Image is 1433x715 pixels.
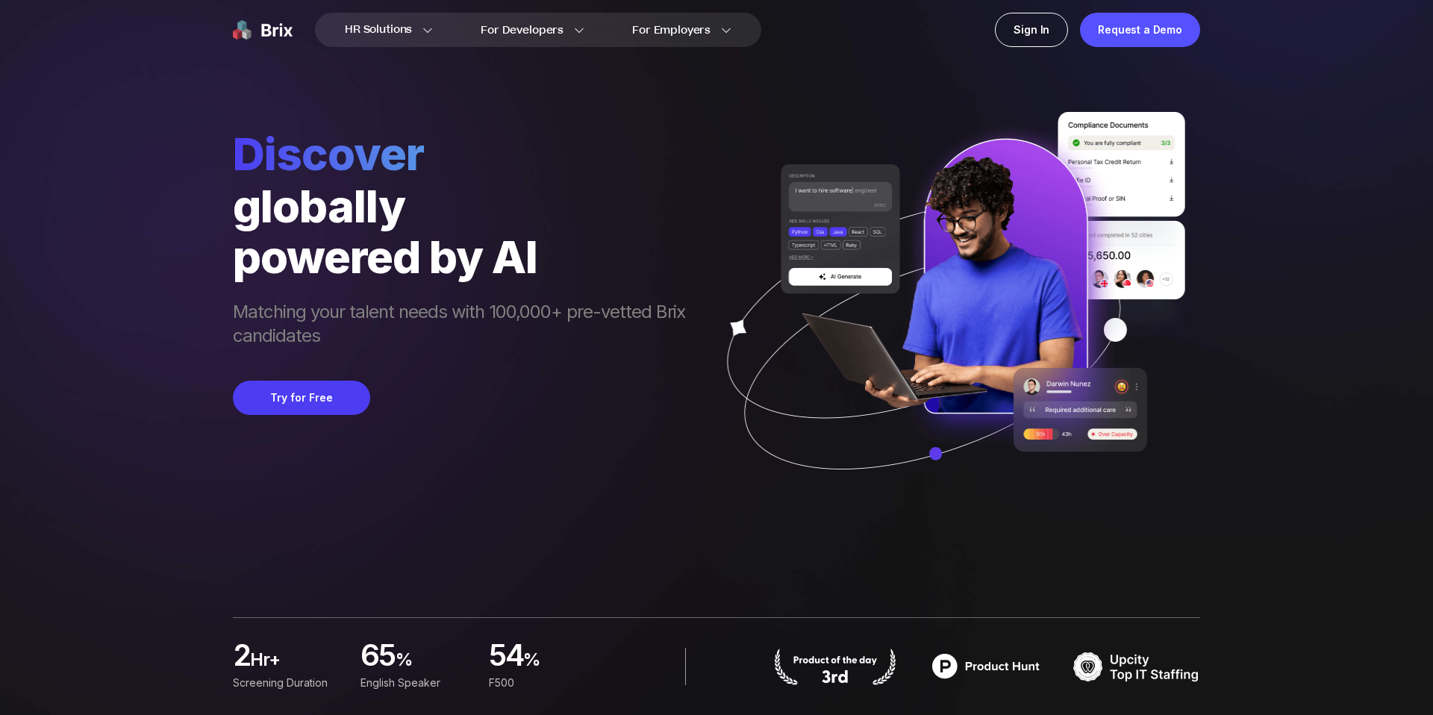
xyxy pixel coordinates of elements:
[481,22,563,38] span: For Developers
[233,300,700,351] span: Matching your talent needs with 100,000+ pre-vetted Brix candidates
[772,648,899,685] img: product hunt badge
[489,675,599,691] div: F500
[632,22,711,38] span: For Employers
[489,642,524,672] span: 54
[233,381,370,415] button: Try for Free
[360,642,396,672] span: 65
[250,648,343,678] span: hr+
[396,648,471,678] span: %
[233,181,700,231] div: globally
[233,127,700,181] span: Discover
[1073,648,1200,685] img: TOP IT STAFFING
[523,648,599,678] span: %
[700,112,1200,513] img: ai generate
[345,18,412,42] span: HR Solutions
[922,648,1049,685] img: product hunt badge
[233,642,250,672] span: 2
[360,675,470,691] div: English Speaker
[233,231,700,282] div: powered by AI
[233,675,343,691] div: Screening duration
[1080,13,1200,47] a: Request a Demo
[995,13,1068,47] a: Sign In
